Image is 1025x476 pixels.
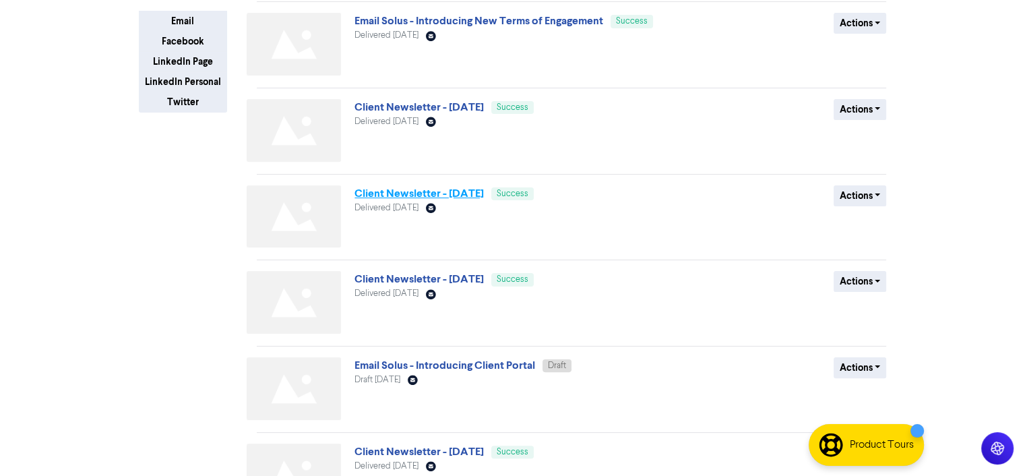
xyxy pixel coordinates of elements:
button: Facebook [139,31,227,52]
span: Delivered [DATE] [354,204,418,212]
span: Draft [DATE] [354,376,400,384]
img: Not found [247,357,341,420]
button: Actions [834,185,887,206]
a: Email Solus - Introducing Client Portal [354,359,535,372]
button: Actions [834,271,887,292]
span: Delivered [DATE] [354,117,418,126]
a: Email Solus - Introducing New Terms of Engagement [354,14,603,28]
img: Not found [247,99,341,162]
button: Actions [834,357,887,378]
button: Actions [834,13,887,34]
img: Not found [247,185,341,248]
span: Success [497,189,528,198]
button: Actions [834,99,887,120]
a: Client Newsletter - [DATE] [354,272,484,286]
button: LinkedIn Page [139,51,227,72]
span: Success [616,17,648,26]
button: LinkedIn Personal [139,71,227,92]
iframe: Chat Widget [958,411,1025,476]
span: Delivered [DATE] [354,289,418,298]
span: Success [497,103,528,112]
a: Client Newsletter - [DATE] [354,187,484,200]
button: Twitter [139,92,227,113]
span: Delivered [DATE] [354,31,418,40]
span: Draft [548,361,566,370]
span: Delivered [DATE] [354,462,418,471]
img: Not found [247,13,341,76]
span: Success [497,275,528,284]
span: Success [497,448,528,456]
button: Email [139,11,227,32]
img: Not found [247,271,341,334]
a: Client Newsletter - [DATE] [354,100,484,114]
a: Client Newsletter - [DATE] [354,445,484,458]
